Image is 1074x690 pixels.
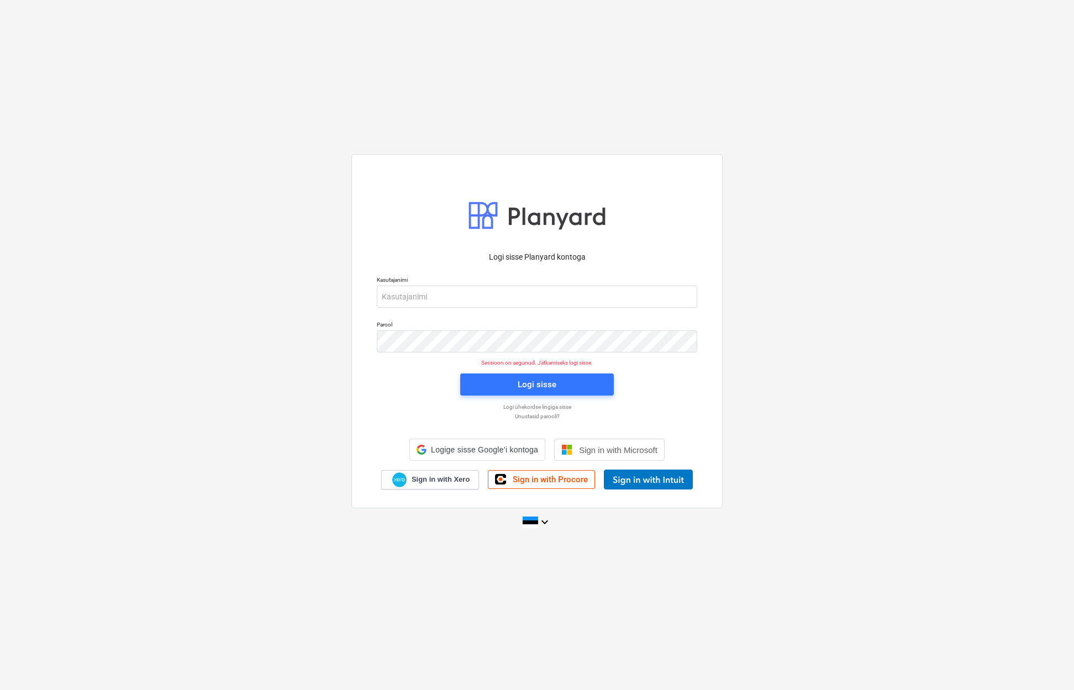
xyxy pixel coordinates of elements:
[377,276,697,286] p: Kasutajanimi
[579,445,657,455] span: Sign in with Microsoft
[518,377,556,392] div: Logi sisse
[381,470,480,489] a: Sign in with Xero
[371,403,703,410] a: Logi ühekordse lingiga sisse
[460,373,614,396] button: Logi sisse
[431,445,538,454] span: Logige sisse Google’i kontoga
[538,515,551,529] i: keyboard_arrow_down
[488,470,595,489] a: Sign in with Procore
[370,359,704,366] p: Sessioon on aegunud. Jätkamiseks logi sisse.
[377,251,697,263] p: Logi sisse Planyard kontoga
[371,413,703,420] a: Unustasid parooli?
[412,475,470,484] span: Sign in with Xero
[377,321,697,330] p: Parool
[409,439,545,461] div: Logige sisse Google’i kontoga
[1019,637,1074,690] iframe: Chat Widget
[513,475,588,484] span: Sign in with Procore
[392,472,407,487] img: Xero logo
[561,444,572,455] img: Microsoft logo
[377,286,697,308] input: Kasutajanimi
